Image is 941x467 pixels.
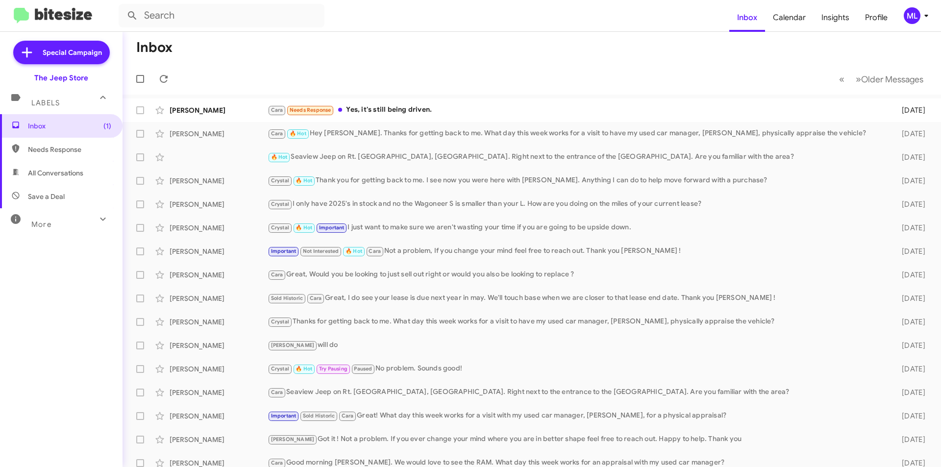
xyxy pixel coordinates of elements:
span: 🔥 Hot [346,248,362,254]
span: Cara [271,130,283,137]
div: [DATE] [886,270,933,280]
div: [PERSON_NAME] [170,317,268,327]
div: No problem. Sounds good! [268,363,886,374]
div: ML [904,7,920,24]
span: (1) [103,121,111,131]
div: [DATE] [886,246,933,256]
div: [PERSON_NAME] [170,341,268,350]
div: I just want to make sure we aren't wasting your time if you are going to be upside down. [268,222,886,233]
a: Special Campaign [13,41,110,64]
div: Great, Would you be looking to just sell out right or would you also be looking to replace ? [268,269,886,280]
span: Crystal [271,319,289,325]
div: [PERSON_NAME] [170,364,268,374]
span: [PERSON_NAME] [271,342,315,348]
span: Cara [271,271,283,278]
div: [PERSON_NAME] [170,294,268,303]
span: Crystal [271,224,289,231]
span: Cara [369,248,381,254]
span: Cara [271,107,283,113]
div: [PERSON_NAME] [170,411,268,421]
div: [PERSON_NAME] [170,246,268,256]
span: All Conversations [28,168,83,178]
h1: Inbox [136,40,173,55]
div: Great! What day this week works for a visit with my used car manager, [PERSON_NAME], for a physic... [268,410,886,421]
button: ML [895,7,930,24]
div: [DATE] [886,435,933,444]
span: Crystal [271,366,289,372]
span: » [856,73,861,85]
div: [PERSON_NAME] [170,270,268,280]
div: I only have 2025's in stock and no the Wagoneer S is smaller than your L. How are you doing on th... [268,198,886,210]
div: Not a problem, If you change your mind feel free to reach out. Thank you [PERSON_NAME] ! [268,246,886,257]
span: Not Interested [303,248,339,254]
span: Needs Response [28,145,111,154]
div: Hey [PERSON_NAME]. Thanks for getting back to me. What day this week works for a visit to have my... [268,128,886,139]
div: [DATE] [886,176,933,186]
span: 🔥 Hot [271,154,288,160]
div: [PERSON_NAME] [170,199,268,209]
div: Great, I do see your lease is due next year in may. We'll touch base when we are closer to that l... [268,293,886,304]
div: [DATE] [886,223,933,233]
span: Needs Response [290,107,331,113]
div: Thank you for getting back to me. I see now you were here with [PERSON_NAME]. Anything I can do t... [268,175,886,186]
a: Inbox [729,3,765,32]
div: [PERSON_NAME] [170,176,268,186]
div: [DATE] [886,341,933,350]
span: Older Messages [861,74,923,85]
span: More [31,220,51,229]
span: Cara [271,389,283,395]
div: [PERSON_NAME] [170,388,268,397]
a: Profile [857,3,895,32]
div: The Jeep Store [34,73,88,83]
div: [PERSON_NAME] [170,129,268,139]
span: 🔥 Hot [296,177,312,184]
button: Previous [833,69,850,89]
span: Save a Deal [28,192,65,201]
div: [DATE] [886,411,933,421]
a: Calendar [765,3,814,32]
nav: Page navigation example [834,69,929,89]
div: [DATE] [886,105,933,115]
span: Inbox [28,121,111,131]
a: Insights [814,3,857,32]
span: 🔥 Hot [296,224,312,231]
div: [DATE] [886,129,933,139]
span: « [839,73,844,85]
div: [PERSON_NAME] [170,435,268,444]
span: Crystal [271,201,289,207]
span: Cara [342,413,354,419]
div: [DATE] [886,364,933,374]
div: [PERSON_NAME] [170,223,268,233]
span: 🔥 Hot [290,130,306,137]
div: [DATE] [886,199,933,209]
span: Sold Historic [303,413,335,419]
span: Paused [354,366,372,372]
div: [DATE] [886,152,933,162]
span: Labels [31,98,60,107]
div: will do [268,340,886,351]
div: [DATE] [886,388,933,397]
span: 🔥 Hot [296,366,312,372]
span: Crystal [271,177,289,184]
div: Seaview Jeep on Rt. [GEOGRAPHIC_DATA], [GEOGRAPHIC_DATA]. Right next to the entrance to the [GEOG... [268,387,886,398]
div: Thanks for getting back to me. What day this week works for a visit to have my used car manager, ... [268,316,886,327]
span: Sold Historic [271,295,303,301]
span: [PERSON_NAME] [271,436,315,442]
button: Next [850,69,929,89]
div: Got it ! Not a problem. If you ever change your mind where you are in better shape feel free to r... [268,434,886,445]
div: Yes, it's still being driven. [268,104,886,116]
span: Special Campaign [43,48,102,57]
div: [DATE] [886,317,933,327]
input: Search [119,4,324,27]
span: Important [271,413,297,419]
span: Cara [271,460,283,466]
span: Important [271,248,297,254]
span: Cara [310,295,322,301]
span: Try Pausing [319,366,347,372]
span: Important [319,224,345,231]
div: Seaview Jeep on Rt. [GEOGRAPHIC_DATA], [GEOGRAPHIC_DATA]. Right next to the entrance of the [GEOG... [268,151,886,163]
